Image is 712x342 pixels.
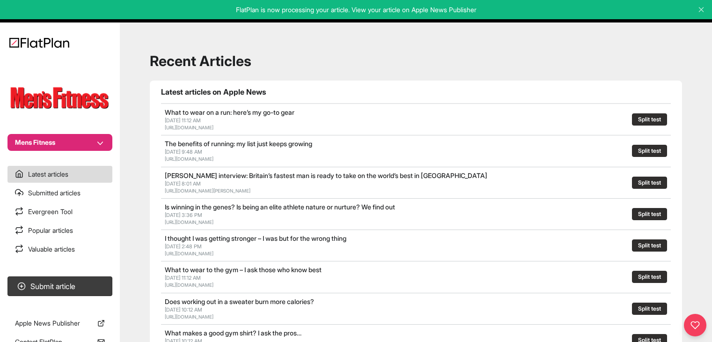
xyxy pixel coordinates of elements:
[165,156,213,162] a: [URL][DOMAIN_NAME]
[165,149,202,155] span: [DATE] 9:48 AM
[161,86,671,97] h1: Latest articles on Apple News
[165,212,202,218] span: [DATE] 3:36 PM
[632,145,667,157] button: Split test
[7,134,112,151] button: Mens Fitness
[7,222,112,239] a: Popular articles
[7,315,112,332] a: Apple News Publisher
[165,188,250,193] a: [URL][DOMAIN_NAME][PERSON_NAME]
[632,271,667,283] button: Split test
[165,251,213,256] a: [URL][DOMAIN_NAME]
[7,166,112,183] a: Latest articles
[165,140,312,148] a: The benefits of running: my list just keeps growing
[165,266,322,274] a: What to wear to the gym – I ask those who know best
[9,37,69,48] img: Logo
[7,82,112,115] img: Publication Logo
[7,276,112,296] button: Submit article
[632,177,667,189] button: Split test
[165,306,202,313] span: [DATE] 10:12 AM
[165,275,201,281] span: [DATE] 11:12 AM
[165,234,346,242] a: I thought I was getting stronger – I was but for the wrong thing
[165,125,213,130] a: [URL][DOMAIN_NAME]
[165,171,487,179] a: [PERSON_NAME] interview: Britain’s fastest man is ready to take on the world’s best in [GEOGRAPHI...
[7,5,705,15] p: FlatPlan is now processing your article. View your article on Apple News Publisher
[165,203,395,211] a: Is winning in the genes? Is being an elite athlete nature or nurture? We find out
[165,117,201,124] span: [DATE] 11:12 AM
[632,303,667,315] button: Split test
[150,52,682,69] h1: Recent Articles
[165,297,314,305] a: Does working out in a sweater burn more calories?
[632,113,667,126] button: Split test
[165,329,301,337] a: What makes a good gym shirt? I ask the pros…
[165,314,213,320] a: [URL][DOMAIN_NAME]
[165,180,201,187] span: [DATE] 8:01 AM
[165,219,213,225] a: [URL][DOMAIN_NAME]
[632,239,667,252] button: Split test
[165,243,202,250] span: [DATE] 2:48 PM
[632,208,667,220] button: Split test
[7,185,112,201] a: Submitted articles
[165,282,213,288] a: [URL][DOMAIN_NAME]
[7,241,112,258] a: Valuable articles
[165,108,294,116] a: What to wear on a run: here’s my go-to gear
[7,203,112,220] a: Evergreen Tool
